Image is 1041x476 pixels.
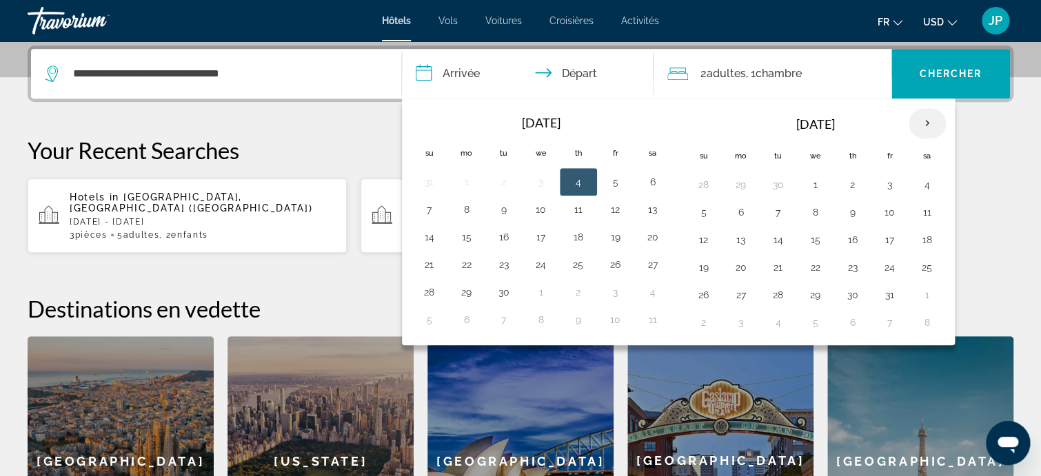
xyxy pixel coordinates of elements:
[605,200,627,219] button: Day 12
[693,230,715,249] button: Day 12
[693,258,715,277] button: Day 19
[493,200,515,219] button: Day 9
[923,12,957,32] button: Change currency
[530,172,552,192] button: Day 3
[361,178,680,253] button: Hotels in [GEOGRAPHIC_DATA], [GEOGRAPHIC_DATA], [GEOGRAPHIC_DATA] (TCI)[DATE] - [DATE]2pièces4Adu...
[418,172,441,192] button: Day 31
[456,200,478,219] button: Day 8
[916,285,938,304] button: Day 1
[916,230,938,249] button: Day 18
[879,230,901,249] button: Day 17
[642,172,664,192] button: Day 6
[842,175,864,194] button: Day 2
[842,230,864,249] button: Day 16
[567,310,589,329] button: Day 9
[456,255,478,274] button: Day 22
[654,49,891,99] button: Travelers: 2 adults, 0 children
[123,230,159,240] span: Adultes
[842,313,864,332] button: Day 6
[31,49,1010,99] div: Search widget
[70,192,312,214] span: [GEOGRAPHIC_DATA], [GEOGRAPHIC_DATA] ([GEOGRAPHIC_DATA])
[767,175,789,194] button: Day 30
[456,310,478,329] button: Day 6
[693,175,715,194] button: Day 28
[567,200,589,219] button: Day 11
[730,285,752,304] button: Day 27
[986,421,1030,465] iframe: Bouton de lancement de la fenêtre de messagerie
[171,230,208,240] span: Enfants
[767,203,789,222] button: Day 7
[485,15,522,26] a: Voitures
[722,107,909,141] th: [DATE]
[605,172,627,192] button: Day 5
[549,15,594,26] a: Croisières
[693,203,715,222] button: Day 5
[879,203,901,222] button: Day 10
[418,200,441,219] button: Day 7
[693,313,715,332] button: Day 2
[805,285,827,304] button: Day 29
[642,282,664,302] button: Day 4
[805,230,827,249] button: Day 15
[605,310,627,329] button: Day 10
[879,175,901,194] button: Day 3
[730,258,752,277] button: Day 20
[70,217,336,227] p: [DATE] - [DATE]
[642,200,664,219] button: Day 13
[159,230,208,240] span: , 2
[621,15,659,26] a: Activités
[382,15,411,26] a: Hôtels
[909,107,946,139] button: Next month
[879,313,901,332] button: Day 7
[605,282,627,302] button: Day 3
[916,313,938,332] button: Day 8
[456,282,478,302] button: Day 29
[456,172,478,192] button: Day 1
[805,258,827,277] button: Day 22
[767,258,789,277] button: Day 21
[493,255,515,274] button: Day 23
[805,313,827,332] button: Day 5
[567,172,589,192] button: Day 4
[805,203,827,222] button: Day 8
[530,227,552,247] button: Day 17
[28,3,165,39] a: Travorium
[707,67,746,80] span: Adultes
[438,15,458,26] a: Vols
[567,282,589,302] button: Day 2
[693,285,715,304] button: Day 26
[878,17,889,28] span: fr
[493,172,515,192] button: Day 2
[530,282,552,302] button: Day 1
[28,178,347,253] button: Hotels in [GEOGRAPHIC_DATA], [GEOGRAPHIC_DATA] ([GEOGRAPHIC_DATA])[DATE] - [DATE]3pièces5Adultes,...
[75,230,108,240] span: pièces
[767,285,789,304] button: Day 28
[642,310,664,329] button: Day 11
[567,255,589,274] button: Day 25
[842,258,864,277] button: Day 23
[805,175,827,194] button: Day 1
[456,227,478,247] button: Day 15
[746,64,802,83] span: , 1
[605,255,627,274] button: Day 26
[605,227,627,247] button: Day 19
[923,17,944,28] span: USD
[530,200,552,219] button: Day 10
[978,6,1013,35] button: User Menu
[842,203,864,222] button: Day 9
[878,12,902,32] button: Change language
[70,230,108,240] span: 3
[916,203,938,222] button: Day 11
[493,227,515,247] button: Day 16
[530,255,552,274] button: Day 24
[989,14,1002,28] span: JP
[879,258,901,277] button: Day 24
[418,282,441,302] button: Day 28
[730,230,752,249] button: Day 13
[767,230,789,249] button: Day 14
[418,310,441,329] button: Day 5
